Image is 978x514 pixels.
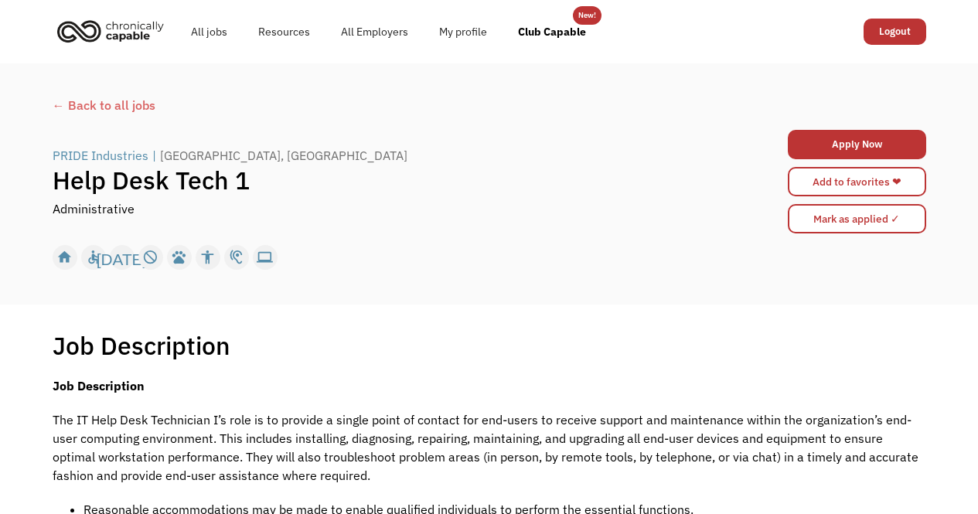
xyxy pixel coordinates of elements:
input: Mark as applied ✓ [788,204,926,233]
a: home [53,14,175,48]
div: accessible [85,246,101,269]
a: Add to favorites ❤ [788,167,926,196]
a: Logout [864,19,926,45]
div: computer [257,246,273,269]
div: pets [171,246,187,269]
form: Mark as applied form [788,200,926,237]
p: The IT Help Desk Technician I’s role is to provide a single point of contact for end-users to rec... [53,410,926,485]
div: not_interested [142,246,158,269]
div: [DATE] [97,246,147,269]
div: New! [578,6,596,25]
div: [GEOGRAPHIC_DATA], [GEOGRAPHIC_DATA] [160,146,407,165]
a: My profile [424,7,503,56]
img: Chronically Capable logo [53,14,169,48]
a: All jobs [175,7,243,56]
a: All Employers [325,7,424,56]
a: ← Back to all jobs [53,96,926,114]
div: home [56,246,73,269]
a: Club Capable [503,7,601,56]
div: accessibility [199,246,216,269]
strong: Job Description [53,378,145,393]
div: | [152,146,156,165]
a: Resources [243,7,325,56]
div: Administrative [53,199,135,218]
div: hearing [228,246,244,269]
div: PRIDE Industries [53,146,148,165]
h1: Job Description [53,330,230,361]
a: PRIDE Industries|[GEOGRAPHIC_DATA], [GEOGRAPHIC_DATA] [53,146,411,165]
a: Apply Now [788,130,926,159]
h1: Help Desk Tech 1 [53,165,708,196]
